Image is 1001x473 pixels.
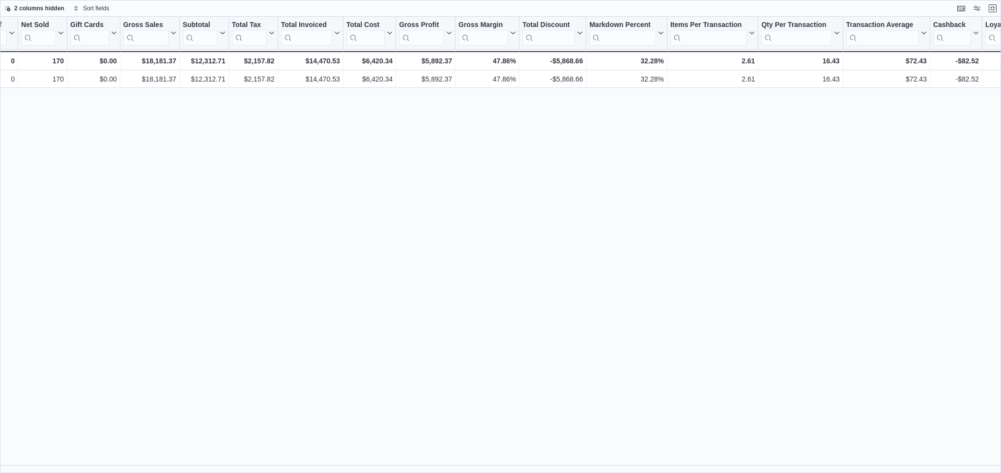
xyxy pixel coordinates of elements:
[0,2,68,14] button: 2 columns hidden
[346,55,393,67] div: $6,420.34
[21,55,64,67] div: 170
[971,2,983,14] button: Display options
[846,55,927,67] div: $72.43
[589,21,656,30] div: Markdown Percent
[458,21,508,30] div: Gross Margin
[123,21,169,46] div: Gross Sales
[123,21,176,46] button: Gross Sales
[183,21,218,46] div: Subtotal
[399,21,452,46] button: Gross Profit
[183,55,226,67] div: $12,312.71
[846,73,927,85] div: $72.43
[399,21,444,30] div: Gross Profit
[232,55,275,67] div: $2,157.82
[123,73,176,85] div: $18,181.37
[21,21,64,46] button: Net Sold
[522,55,583,67] div: -$5,868.66
[589,21,656,46] div: Markdown Percent
[761,21,831,30] div: Qty Per Transaction
[933,55,979,67] div: -$82.52
[346,21,385,30] div: Total Cost
[670,21,747,30] div: Items Per Transaction
[70,21,117,46] button: Gift Cards
[670,21,755,46] button: Items Per Transaction
[14,4,64,12] span: 2 columns hidden
[232,73,275,85] div: $2,157.82
[933,21,971,46] div: Cashback
[281,21,332,46] div: Total Invoiced
[232,21,267,30] div: Total Tax
[281,21,332,30] div: Total Invoiced
[458,73,516,85] div: 47.86%
[522,73,583,85] div: -$5,868.66
[458,55,516,67] div: 47.86%
[590,73,664,85] div: 32.28%
[522,21,575,30] div: Total Discount
[70,73,117,85] div: $0.00
[399,21,444,46] div: Gross Profit
[933,21,971,30] div: Cashback
[83,4,109,12] span: Sort fields
[346,73,393,85] div: $6,420.34
[933,21,979,46] button: Cashback
[955,2,967,14] button: Keyboard shortcuts
[281,73,340,85] div: $14,470.53
[846,21,919,46] div: Transaction Average
[458,21,508,46] div: Gross Margin
[123,55,176,67] div: $18,181.37
[232,21,275,46] button: Total Tax
[670,73,755,85] div: 2.61
[589,21,663,46] button: Markdown Percent
[21,21,56,30] div: Net Sold
[761,73,839,85] div: 16.43
[123,21,169,30] div: Gross Sales
[183,21,226,46] button: Subtotal
[21,21,56,46] div: Net Sold
[399,55,452,67] div: $5,892.37
[522,21,575,46] div: Total Discount
[232,21,267,46] div: Total Tax
[846,21,927,46] button: Transaction Average
[670,55,755,67] div: 2.61
[987,2,999,14] button: Exit fullscreen
[281,55,340,67] div: $14,470.53
[670,21,747,46] div: Items Per Transaction
[69,2,113,14] button: Sort fields
[281,21,340,46] button: Total Invoiced
[933,73,979,85] div: -$82.52
[522,21,583,46] button: Total Discount
[70,21,109,46] div: Gift Card Sales
[21,73,64,85] div: 170
[761,21,831,46] div: Qty Per Transaction
[183,73,226,85] div: $12,312.71
[399,73,452,85] div: $5,892.37
[346,21,393,46] button: Total Cost
[761,55,839,67] div: 16.43
[70,21,109,30] div: Gift Cards
[589,55,663,67] div: 32.28%
[761,21,839,46] button: Qty Per Transaction
[846,21,919,30] div: Transaction Average
[458,21,516,46] button: Gross Margin
[346,21,385,46] div: Total Cost
[70,55,117,67] div: $0.00
[183,21,218,30] div: Subtotal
